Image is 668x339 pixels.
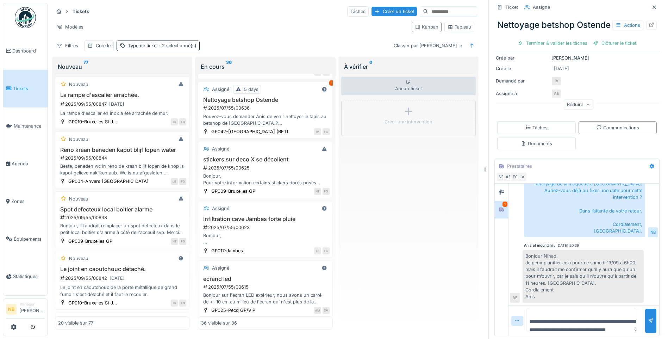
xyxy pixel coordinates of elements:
[69,196,88,202] div: Nouveau
[58,62,187,71] div: Nouveau
[372,7,417,16] div: Créer un ticket
[226,62,232,71] sup: 36
[415,24,438,30] div: Kanban
[510,293,520,303] div: AE
[68,118,117,125] div: GP010-Bruxelles St J...
[3,107,48,145] a: Maintenance
[533,4,550,11] div: Assigné
[211,307,255,314] div: GP025-Pecq GP/VIP
[505,4,518,11] div: Ticket
[58,147,186,153] h3: Reno kraan beneden kapot blijf lopen water
[314,128,321,135] div: IV
[496,65,549,72] div: Créé le
[54,22,87,32] div: Modèles
[211,188,255,195] div: GP009-Bruxelles GP
[15,7,36,28] img: Badge_color-CXgf-gQk.svg
[202,165,329,171] div: 2025/07/55/00625
[58,92,186,98] h3: La rampe d'escalier arrachée.
[3,220,48,258] a: Équipements
[344,62,473,71] div: À vérifier
[3,183,48,220] a: Zones
[448,24,471,30] div: Tableau
[128,42,196,49] div: Type de ticket
[323,188,330,195] div: FG
[391,41,465,51] div: Classer par [PERSON_NAME] le
[60,100,186,109] div: 2025/09/55/00847
[369,62,373,71] sup: 0
[201,113,329,127] div: Pouvez-vous demander Anis de venir nettoyer le tapis au betshop de [GEOGRAPHIC_DATA]? Attention, ...
[19,302,45,317] li: [PERSON_NAME]
[523,250,644,303] div: Bonjour Nihad, Je peux planifier cela pour ce samedi 13/09 à 6h00, mais il faudrait me confirmer ...
[502,202,507,207] div: 1
[12,160,45,167] span: Agenda
[109,101,124,107] div: [DATE]
[171,238,178,245] div: NT
[58,284,186,297] div: Le joint en caoutchouc de la porte métallique de grand fumoir s'est détaché et il faut le recouler.
[70,8,92,15] strong: Tickets
[525,124,548,131] div: Tâches
[341,77,476,95] div: Aucun ticket
[179,300,186,307] div: FG
[58,266,186,272] h3: Le joint en caoutchouc détaché.
[201,320,237,326] div: 36 visible sur 36
[68,238,112,245] div: GP009-Bruxelles GP
[60,214,186,221] div: 2025/09/55/00838
[158,43,196,48] span: : 2 sélectionné(s)
[612,20,643,30] div: Actions
[54,41,81,51] div: Filtres
[494,16,660,34] div: Nettoyage betshop Ostende
[201,216,329,222] h3: Infiltration cave Jambes forte pluie
[517,172,527,182] div: IV
[202,105,329,111] div: 2025/07/55/00636
[596,124,639,131] div: Communications
[60,155,186,161] div: 2025/09/55/00844
[521,140,552,147] div: Documents
[202,224,329,231] div: 2025/07/55/00623
[329,80,334,86] div: 1
[6,302,45,319] a: NB Manager[PERSON_NAME]
[110,275,125,282] div: [DATE]
[58,222,186,236] div: Bonjour, il faudrait remplacer un spot defecteux dans le petit local boitier d'alarme à côté de l...
[68,300,117,306] div: GP010-Bruxelles St J...
[58,163,186,176] div: Beste, beneden wc in reno de kraan blijf lopen de knop is kapot gelieve nakijken aub. Wc is nu af...
[212,146,229,152] div: Assigné
[496,172,506,182] div: NB
[212,205,229,212] div: Assigné
[3,32,48,70] a: Dashboard
[96,42,111,49] div: Créé le
[524,243,555,248] div: Anis el mountahi .
[13,273,45,280] span: Statistiques
[58,320,93,326] div: 20 visible sur 77
[524,157,645,237] div: Bonjour Anis, Je me permets de vous relancer concernant le nettoyage de la moquette à [GEOGRAPHIC...
[3,258,48,296] a: Statistiques
[179,238,186,245] div: FG
[14,236,45,242] span: Équipements
[202,284,329,290] div: 2025/07/55/00615
[201,156,329,163] h3: stickers sur deco X se décollent
[3,70,48,107] a: Tickets
[212,86,229,93] div: Assigné
[212,265,229,271] div: Assigné
[83,62,88,71] sup: 77
[648,227,658,237] div: NB
[201,232,329,246] div: Bonjour, En cas de fortes pluies, de l’eau s’infiltre dans la cave du GP [GEOGRAPHIC_DATA] par la...
[556,243,579,248] div: [DATE] 20:39
[3,145,48,183] a: Agenda
[171,300,178,307] div: ZR
[347,6,369,17] div: Tâches
[323,307,330,314] div: SM
[554,65,569,72] div: [DATE]
[171,118,178,125] div: ZR
[515,38,590,48] div: Terminer & valider les tâches
[201,292,329,305] div: Bonjour sur l'écran LED extérieur, nous avons un carré de +- 10 cm eu milieu de l'écran qui n'est...
[69,136,88,143] div: Nouveau
[12,48,45,54] span: Dashboard
[58,110,186,117] div: La rampe d'escalier en inox a été arrachée de mur.
[211,247,243,254] div: GP017-Jambes
[179,178,186,185] div: FG
[201,276,329,282] h3: ecrand led
[564,100,593,110] div: Réduire
[385,118,432,125] div: Créer une intervention
[496,55,549,61] div: Créé par
[179,118,186,125] div: FG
